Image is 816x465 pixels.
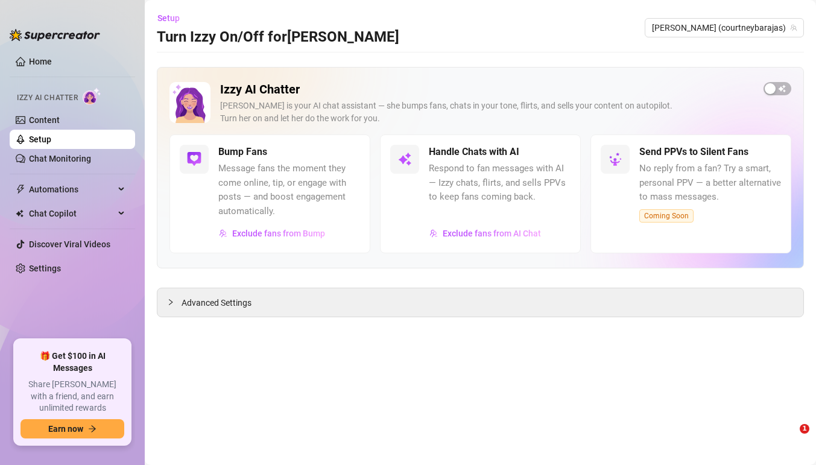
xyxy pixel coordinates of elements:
[608,152,622,166] img: svg%3e
[639,162,781,204] span: No reply from a fan? Try a smart, personal PPV — a better alternative to mass messages.
[218,145,267,159] h5: Bump Fans
[48,424,83,434] span: Earn now
[157,28,399,47] h3: Turn Izzy On/Off for [PERSON_NAME]
[775,424,804,453] iframe: Intercom live chat
[29,134,51,144] a: Setup
[429,145,519,159] h5: Handle Chats with AI
[21,419,124,438] button: Earn nowarrow-right
[218,162,360,218] span: Message fans the moment they come online, tip, or engage with posts — and boost engagement automa...
[800,424,809,434] span: 1
[429,229,438,238] img: svg%3e
[29,204,115,223] span: Chat Copilot
[639,145,748,159] h5: Send PPVs to Silent Fans
[157,13,180,23] span: Setup
[652,19,797,37] span: Courtney (courtneybarajas)
[29,115,60,125] a: Content
[219,229,227,238] img: svg%3e
[29,154,91,163] a: Chat Monitoring
[88,425,96,433] span: arrow-right
[429,162,571,204] span: Respond to fan messages with AI — Izzy chats, flirts, and sells PPVs to keep fans coming back.
[10,29,100,41] img: logo-BBDzfeDw.svg
[790,24,797,31] span: team
[16,185,25,194] span: thunderbolt
[232,229,325,238] span: Exclude fans from Bump
[21,350,124,374] span: 🎁 Get $100 in AI Messages
[220,100,754,125] div: [PERSON_NAME] is your AI chat assistant — she bumps fans, chats in your tone, flirts, and sells y...
[167,296,182,309] div: collapsed
[17,92,78,104] span: Izzy AI Chatter
[218,224,326,243] button: Exclude fans from Bump
[169,82,210,123] img: Izzy AI Chatter
[29,180,115,199] span: Automations
[16,209,24,218] img: Chat Copilot
[639,209,694,223] span: Coming Soon
[83,87,101,105] img: AI Chatter
[220,82,754,97] h2: Izzy AI Chatter
[29,264,61,273] a: Settings
[167,299,174,306] span: collapsed
[29,239,110,249] a: Discover Viral Videos
[443,229,541,238] span: Exclude fans from AI Chat
[29,57,52,66] a: Home
[429,224,542,243] button: Exclude fans from AI Chat
[157,8,189,28] button: Setup
[182,296,251,309] span: Advanced Settings
[397,152,412,166] img: svg%3e
[187,152,201,166] img: svg%3e
[21,379,124,414] span: Share [PERSON_NAME] with a friend, and earn unlimited rewards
